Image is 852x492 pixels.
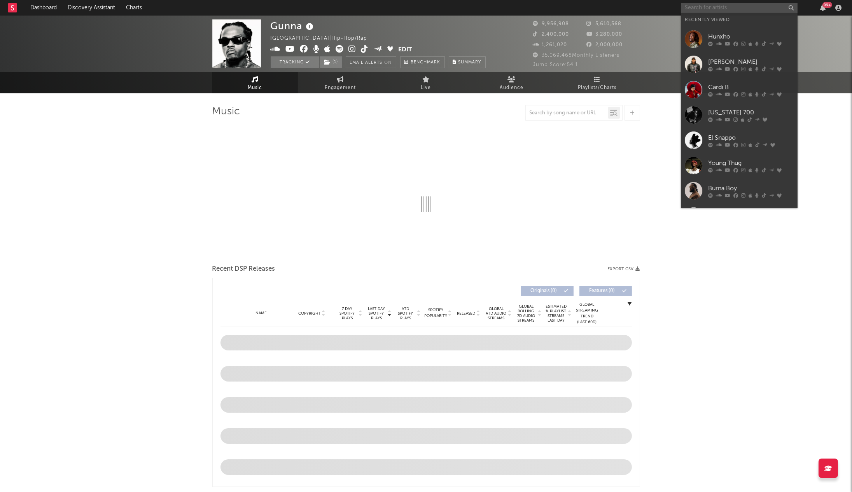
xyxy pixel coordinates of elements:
input: Search for artists [681,3,798,13]
span: 35,069,468 Monthly Listeners [533,53,620,58]
span: Features ( 0 ) [584,289,620,293]
span: 1,261,020 [533,42,567,47]
span: 2,400,000 [533,32,569,37]
a: Young Thug [681,153,798,178]
button: Summary [449,56,486,68]
span: 3,280,000 [586,32,622,37]
div: El Snappo [708,133,794,142]
span: 2,000,000 [586,42,623,47]
a: El Snappo [681,128,798,153]
span: Recent DSP Releases [212,264,275,274]
div: Hunxho [708,32,794,41]
span: Estimated % Playlist Streams Last Day [546,304,567,323]
button: Edit [398,45,412,55]
a: Burna Boy [681,178,798,203]
em: On [385,61,392,65]
span: Benchmark [411,58,441,67]
button: (1) [320,56,342,68]
span: ( 1 ) [319,56,342,68]
span: ATD Spotify Plays [395,306,416,320]
div: Name [236,310,287,316]
button: Tracking [271,56,319,68]
div: Recently Viewed [685,15,794,25]
div: [GEOGRAPHIC_DATA] | Hip-Hop/Rap [271,34,376,43]
span: Engagement [325,83,356,93]
span: Global Rolling 7D Audio Streams [516,304,537,323]
a: Playlists/Charts [555,72,640,93]
a: Live [383,72,469,93]
button: Originals(0) [521,286,574,296]
div: Young Thug [708,158,794,168]
span: Released [457,311,476,316]
div: Burna Boy [708,184,794,193]
a: Engagement [298,72,383,93]
span: Jump Score: 54.1 [533,62,578,67]
span: Music [248,83,262,93]
span: Spotify Popularity [424,307,447,319]
a: Cardi B [681,77,798,102]
button: 99+ [820,5,826,11]
span: Audience [500,83,523,93]
input: Search by song name or URL [526,110,608,116]
a: Music [212,72,298,93]
span: Copyright [298,311,321,316]
button: Export CSV [608,267,640,271]
span: Playlists/Charts [578,83,616,93]
span: Originals ( 0 ) [526,289,562,293]
a: Benchmark [400,56,445,68]
div: 99 + [822,2,832,8]
span: Global ATD Audio Streams [486,306,507,320]
div: Cardi B [708,82,794,92]
a: Hunxho [681,26,798,52]
span: 9,956,908 [533,21,569,26]
a: Audience [469,72,555,93]
a: Luhh Dyl [681,203,798,229]
span: 5,610,568 [586,21,621,26]
a: [PERSON_NAME] [681,52,798,77]
div: [PERSON_NAME] [708,57,794,67]
span: 7 Day Spotify Plays [337,306,358,320]
div: Global Streaming Trend (Last 60D) [576,302,599,325]
button: Features(0) [579,286,632,296]
span: Live [421,83,431,93]
span: Last Day Spotify Plays [366,306,387,320]
a: [US_STATE] 700 [681,102,798,128]
div: Gunna [271,19,316,32]
button: Email AlertsOn [346,56,396,68]
span: Summary [458,60,481,65]
div: [US_STATE] 700 [708,108,794,117]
